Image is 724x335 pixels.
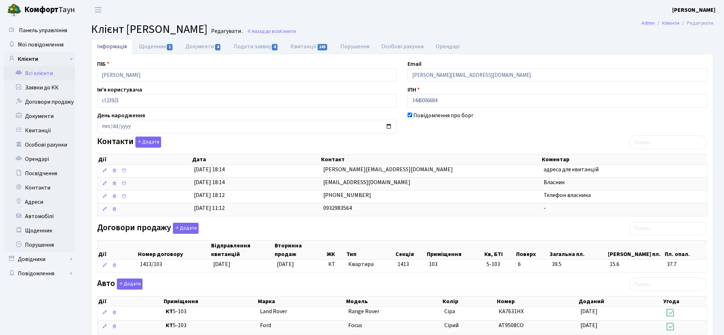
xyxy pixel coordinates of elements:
span: адреса для квитанцій [544,166,599,173]
input: Пошук... [629,277,706,291]
span: [PERSON_NAME][EMAIL_ADDRESS][DOMAIN_NAME] [323,166,453,173]
th: Приміщення [163,296,257,306]
label: Контакти [97,137,161,148]
input: Пошук... [629,222,706,235]
th: Відправлення квитанцій [210,241,274,259]
span: 103 [429,260,438,268]
span: КТ [328,260,343,269]
a: Орендарі [430,39,466,54]
b: Комфорт [24,4,59,15]
img: logo.png [7,3,21,17]
span: Клієнт [PERSON_NAME] [91,21,208,38]
span: 1413 [398,260,409,268]
label: Email [408,60,421,68]
span: Ford [260,321,271,329]
span: [DATE] 18:14 [194,178,225,186]
a: Квитанції [284,39,334,54]
th: Доданий [578,296,663,306]
b: КТ [166,321,173,329]
span: 143 [318,44,328,50]
span: [DATE] 18:14 [194,166,225,173]
th: Приміщення [426,241,484,259]
span: [DATE] [580,307,598,315]
button: Контакти [135,137,161,148]
label: Договори продажу [97,223,199,234]
span: Панель управління [19,26,67,34]
label: Ім'я користувача [97,85,142,94]
span: 5-103 [486,260,512,269]
a: Особові рахунки [375,39,430,54]
a: Додати [134,136,161,148]
span: Range Rover [348,307,379,315]
th: Дії [98,241,137,259]
th: Марка [257,296,345,306]
span: [PHONE_NUMBER] [323,191,371,199]
span: 37.7 [667,260,704,269]
th: Дата [191,154,321,164]
span: Мої повідомлення [18,41,64,49]
span: [EMAIL_ADDRESS][DOMAIN_NAME] [323,178,410,186]
button: Договори продажу [173,223,199,234]
th: Коментар [541,154,707,164]
a: Назад до всіхКлієнти [247,28,296,35]
span: 4 [272,44,278,50]
span: [DATE] 18:12 [194,191,225,199]
th: Угода [663,296,707,306]
a: [PERSON_NAME] [672,6,715,14]
button: Переключити навігацію [89,4,107,16]
span: - [544,204,546,212]
b: КТ [166,307,173,315]
span: 15.6 [610,260,661,269]
a: Порушення [334,39,375,54]
th: Вторинна продаж [274,241,326,259]
span: 4 [215,44,221,50]
a: Щоденник [4,223,75,238]
a: Клієнти [4,52,75,66]
span: [DATE] [580,321,598,329]
th: Контакт [320,154,541,164]
label: ІПН [408,85,420,94]
th: Дії [98,296,163,306]
a: Щоденник [133,39,179,54]
button: Авто [117,279,143,290]
a: Подати заявку [228,39,284,54]
a: Інформація [91,39,133,54]
th: ЖК [326,241,346,259]
th: Колір [442,296,496,306]
a: Орендарі [4,152,75,166]
span: 1 [167,44,173,50]
label: День народження [97,111,145,120]
span: Власник [544,178,565,186]
a: Квитанції [4,123,75,138]
a: Додати [171,221,199,234]
span: Сіра [444,307,455,315]
a: Контакти [4,181,75,195]
label: Повідомлення про борг [413,111,474,120]
span: 5-103 [166,307,254,316]
th: Кв, БТІ [484,241,515,259]
span: [DATE] [213,260,230,268]
th: Загальна пл. [549,241,607,259]
span: 0932983564 [323,204,352,212]
th: Пл. опал. [664,241,707,259]
a: Особові рахунки [4,138,75,152]
span: Сірий [444,321,459,329]
th: [PERSON_NAME] пл. [607,241,664,259]
span: Таун [24,4,75,16]
a: Мої повідомлення [4,38,75,52]
th: Поверх [515,241,549,259]
span: [DATE] [277,260,294,268]
label: ПІБ [97,60,109,68]
span: Клієнти [280,28,296,35]
a: Документи [4,109,75,123]
a: Клієнти [662,19,679,27]
a: Повідомлення [4,266,75,281]
a: Додати [115,277,143,290]
a: Порушення [4,238,75,252]
span: [DATE] 11:12 [194,204,225,212]
span: КА7631НХ [499,307,524,315]
th: Дії [98,154,191,164]
a: Панель управління [4,23,75,38]
span: Land Rover [260,307,287,315]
